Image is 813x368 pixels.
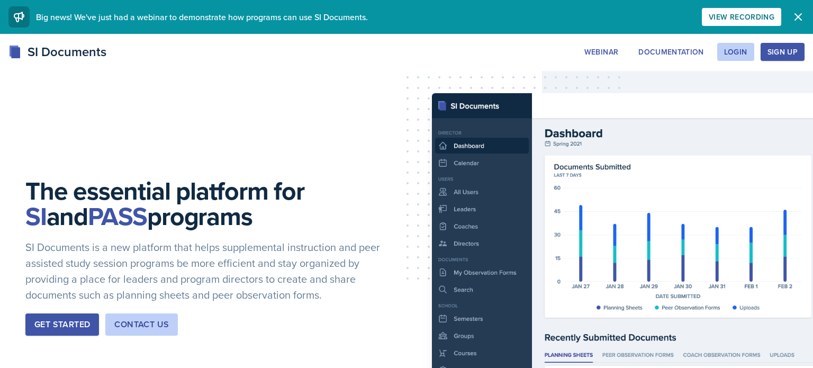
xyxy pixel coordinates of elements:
div: Login [724,48,747,56]
span: Big news! We've just had a webinar to demonstrate how programs can use SI Documents. [36,11,368,23]
div: Webinar [584,48,618,56]
button: Login [717,43,754,61]
div: Sign Up [767,48,798,56]
div: SI Documents [8,42,106,61]
div: Get Started [34,318,90,331]
button: Contact Us [105,313,178,336]
button: Documentation [631,43,711,61]
button: Sign Up [761,43,805,61]
button: Get Started [25,313,99,336]
button: View Recording [702,8,781,26]
div: Documentation [638,48,704,56]
button: Webinar [577,43,625,61]
div: Contact Us [114,318,169,331]
div: View Recording [709,13,774,21]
